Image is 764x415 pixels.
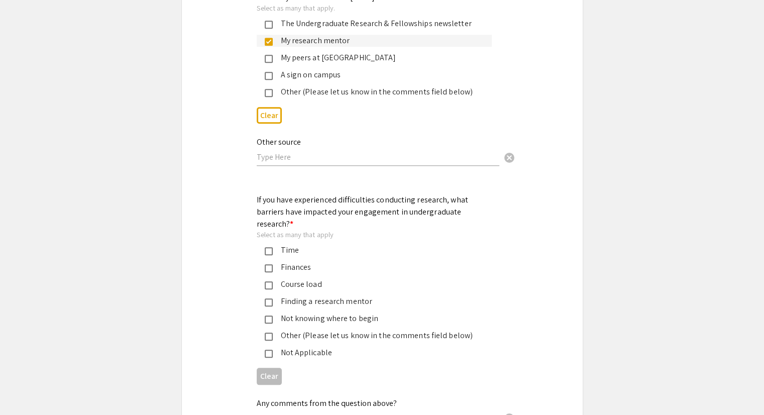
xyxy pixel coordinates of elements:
[273,278,484,290] div: Course load
[257,137,301,147] mat-label: Other source
[257,152,499,162] input: Type Here
[503,152,515,164] span: cancel
[273,86,484,98] div: Other (Please let us know in the comments field below)
[257,194,468,229] mat-label: If you have experienced difficulties conducting research, what barriers have impacted your engage...
[273,244,484,256] div: Time
[273,295,484,307] div: Finding a research mentor
[273,52,484,64] div: My peers at [GEOGRAPHIC_DATA]
[273,261,484,273] div: Finances
[8,370,43,407] iframe: Chat
[273,18,484,30] div: The Undergraduate Research & Fellowships newsletter
[273,35,484,47] div: My research mentor
[273,69,484,81] div: A sign on campus
[257,398,397,408] mat-label: Any comments from the question above?
[499,147,519,167] button: Clear
[273,347,484,359] div: Not Applicable
[257,230,492,239] div: Select as many that apply
[257,107,282,124] button: Clear
[273,313,484,325] div: Not knowing where to begin
[257,368,282,384] button: Clear
[257,4,492,13] div: Select as many that apply.
[273,330,484,342] div: Other (Please let us know in the comments field below)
